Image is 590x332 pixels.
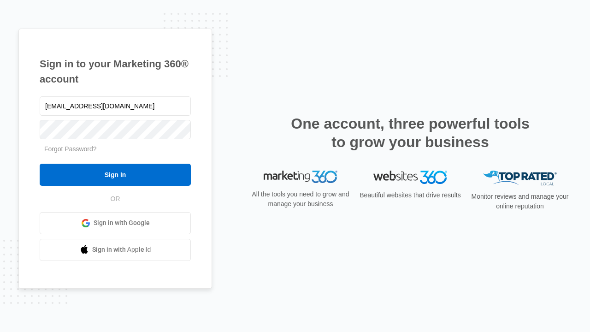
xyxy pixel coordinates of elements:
[264,171,337,184] img: Marketing 360
[288,114,532,151] h2: One account, three powerful tools to grow your business
[94,218,150,228] span: Sign in with Google
[249,190,352,209] p: All the tools you need to grow and manage your business
[40,239,191,261] a: Sign in with Apple Id
[104,194,127,204] span: OR
[40,56,191,87] h1: Sign in to your Marketing 360® account
[468,192,572,211] p: Monitor reviews and manage your online reputation
[40,164,191,186] input: Sign In
[40,96,191,116] input: Email
[92,245,151,255] span: Sign in with Apple Id
[483,171,557,186] img: Top Rated Local
[373,171,447,184] img: Websites 360
[359,190,462,200] p: Beautiful websites that drive results
[40,212,191,234] a: Sign in with Google
[44,145,97,153] a: Forgot Password?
